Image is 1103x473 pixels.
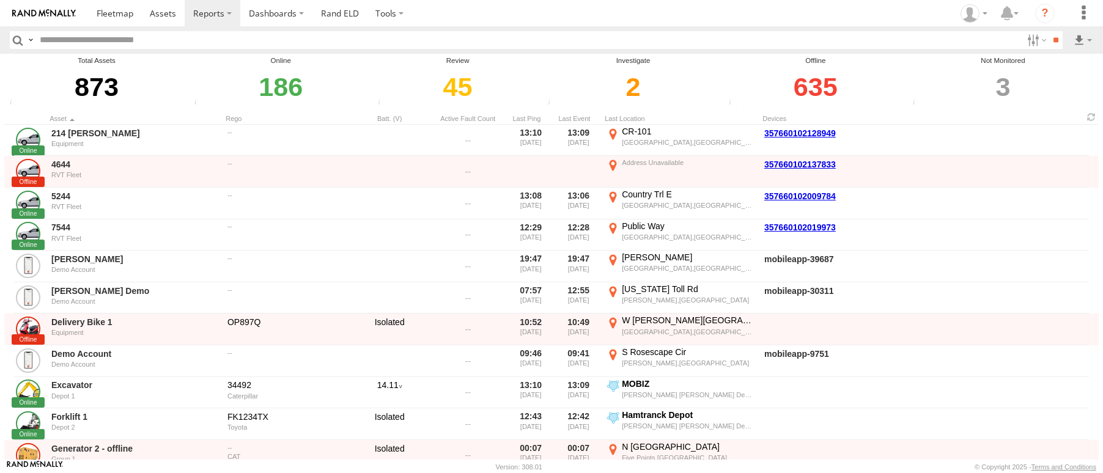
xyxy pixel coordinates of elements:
label: Search Filter Options [1022,31,1049,49]
a: 357660102137833 [764,159,932,170]
div: Public Way [622,221,756,232]
div: [PERSON_NAME] [PERSON_NAME] Demo Account [622,422,756,430]
div: 12:43 [DATE] [509,409,552,439]
div: 34492 [227,380,346,391]
div: Assets that have not communicated at least once with the server in the last 48hrs [725,99,743,108]
a: Delivery Bike 1 [51,317,219,328]
div: Click to filter by Investigate [544,66,721,108]
div: The health of these assets types is not monitored. [909,99,928,108]
div: 12:42 [DATE] [557,409,600,439]
a: 357660102009784 [764,191,932,202]
a: Excavator [51,380,219,391]
div: Demo Account [51,361,219,368]
a: Click to View Asset Details [16,285,40,310]
img: rand-logo.svg [12,9,76,18]
div: S Rosescape Cir [622,346,756,358]
div: Toyota [227,424,346,431]
div: Country Trl E [622,189,756,200]
div: Click to Sort [557,114,600,123]
div: Devices [762,114,934,123]
div: Batt. (V) [353,114,426,123]
a: 357660102009784 [764,191,836,201]
a: Click to View Asset Details [16,317,40,341]
div: 12:55 [DATE] [557,284,600,313]
label: Click to View Event Location [605,221,758,250]
i: ? [1035,4,1055,23]
a: Click to View Asset Details [16,380,40,404]
div: OP897Q [227,317,346,328]
div: 07:57 [DATE] [509,284,552,313]
label: Click to View Event Location [605,378,758,408]
div: Total number of Enabled and Paused Assets [6,99,24,108]
div: 14.11 [353,378,426,408]
a: Click to View Asset Details [16,348,40,373]
div: 10:52 [DATE] [509,315,552,344]
label: Click to View Event Location [605,252,758,281]
label: Click to View Event Location [605,284,758,313]
a: 357660102019973 [764,222,932,233]
a: Terms and Conditions [1031,463,1096,471]
div: © Copyright 2025 - [975,463,1096,471]
label: Click to View Event Location [605,189,758,218]
div: Not Monitored [909,56,1097,66]
div: Version: 308.01 [496,463,542,471]
a: 7544 [51,222,219,233]
div: RVT Fleet [51,171,219,178]
div: 12:28 [DATE] [557,221,600,250]
div: W [PERSON_NAME][GEOGRAPHIC_DATA] [622,315,756,326]
div: 12:29 [DATE] [509,221,552,250]
a: Forklift 1 [51,411,219,422]
label: Click to View Event Location [605,346,758,376]
div: Assets that have not communicated at least once with the server in the last 6hrs [374,99,393,108]
div: Investigate [544,56,721,66]
div: Online [191,56,371,66]
div: Demo Account [51,298,219,305]
div: 13:09 [DATE] [557,126,600,155]
div: Click to Sort [509,114,552,123]
div: Depot 2 [51,424,219,431]
a: Click to View Asset Details [16,159,40,183]
a: Click to View Asset Details [16,443,40,468]
div: 13:10 [DATE] [509,126,552,155]
div: [GEOGRAPHIC_DATA],[GEOGRAPHIC_DATA] [622,138,756,147]
div: Number of assets that have communicated at least once in the last 6hrs [191,99,209,108]
div: Click to Sort [50,114,221,123]
div: John Wangles [956,4,992,23]
a: Generator 2 - offline [51,443,219,454]
div: [GEOGRAPHIC_DATA],[GEOGRAPHIC_DATA] [622,264,756,273]
label: Export results as... [1072,31,1093,49]
a: Click to View Asset Details [16,128,40,152]
a: 5244 [51,191,219,202]
label: Click to View Event Location [605,441,758,471]
label: Search Query [26,31,35,49]
div: [PERSON_NAME] [PERSON_NAME] Demo Account [622,391,756,399]
a: Click to View Asset Details [16,222,40,246]
div: 13:08 [DATE] [509,189,552,218]
div: Active Fault Count [431,114,504,123]
div: 873 [6,66,187,108]
div: Click to filter by Not Monitored [909,66,1097,108]
a: [PERSON_NAME] [51,254,219,265]
div: MOBIZ [622,378,756,389]
a: [PERSON_NAME] Demo [51,285,219,296]
span: Refresh [1084,111,1099,123]
div: [GEOGRAPHIC_DATA],[GEOGRAPHIC_DATA] [622,233,756,241]
div: 00:07 [DATE] [557,441,600,471]
div: 00:07 [DATE] [509,441,552,471]
a: Click to View Asset Details [16,254,40,278]
div: 13:10 [DATE] [509,378,552,408]
div: FK1234TX [227,411,346,422]
a: mobileapp-9751 [764,348,932,359]
label: Click to View Event Location [605,126,758,155]
div: Click to Sort [226,114,348,123]
div: Group 1 [51,455,219,463]
div: Depot 1 [51,392,219,400]
div: 19:47 [DATE] [557,252,600,281]
div: 09:41 [DATE] [557,346,600,376]
div: Click to filter by Online [191,66,371,108]
div: [PERSON_NAME] [622,252,756,263]
div: Hamtranck Depot [622,409,756,420]
div: 19:47 [DATE] [509,252,552,281]
div: CR-101 [622,126,756,137]
div: Demo Account [51,266,219,273]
